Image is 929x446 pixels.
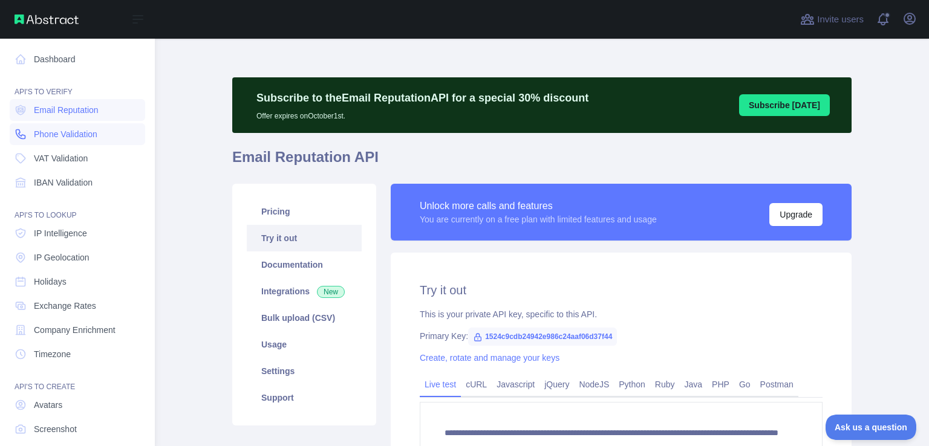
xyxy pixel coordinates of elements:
[10,123,145,145] a: Phone Validation
[707,375,734,394] a: PHP
[256,89,588,106] p: Subscribe to the Email Reputation API for a special 30 % discount
[10,271,145,292] a: Holidays
[247,331,362,358] a: Usage
[420,308,823,320] div: This is your private API key, specific to this API.
[10,394,145,416] a: Avatars
[10,222,145,244] a: IP Intelligence
[247,358,362,384] a: Settings
[10,343,145,365] a: Timezone
[539,375,574,394] a: jQuery
[10,247,145,268] a: IP Geolocation
[734,375,755,394] a: Go
[247,305,362,331] a: Bulk upload (CSV)
[34,227,87,239] span: IP Intelligence
[247,278,362,305] a: Integrations New
[468,328,617,346] span: 1524c9cdb24942e986c24aaf06d37f44
[420,375,461,394] a: Live test
[34,152,88,164] span: VAT Validation
[574,375,614,394] a: NodeJS
[10,196,145,220] div: API'S TO LOOKUP
[232,147,852,176] h1: Email Reputation API
[10,367,145,392] div: API'S TO CREATE
[10,295,145,317] a: Exchange Rates
[10,418,145,440] a: Screenshot
[755,375,798,394] a: Postman
[247,251,362,278] a: Documentation
[739,94,830,116] button: Subscribe [DATE]
[817,13,864,27] span: Invite users
[420,282,823,299] h2: Try it out
[769,203,823,226] button: Upgrade
[247,198,362,225] a: Pricing
[10,172,145,193] a: IBAN Validation
[492,375,539,394] a: Javascript
[650,375,680,394] a: Ruby
[420,213,657,225] div: You are currently on a free plan with limited features and usage
[34,128,97,140] span: Phone Validation
[10,99,145,121] a: Email Reputation
[420,353,559,363] a: Create, rotate and manage your keys
[247,384,362,411] a: Support
[256,106,588,121] p: Offer expires on October 1st.
[317,286,345,298] span: New
[10,147,145,169] a: VAT Validation
[680,375,708,394] a: Java
[614,375,650,394] a: Python
[34,324,116,336] span: Company Enrichment
[10,319,145,341] a: Company Enrichment
[420,330,823,342] div: Primary Key:
[420,199,657,213] div: Unlock more calls and features
[34,348,71,360] span: Timezone
[34,104,99,116] span: Email Reputation
[15,15,79,24] img: Abstract API
[247,225,362,251] a: Try it out
[34,423,77,435] span: Screenshot
[34,300,96,312] span: Exchange Rates
[34,176,93,189] span: IBAN Validation
[461,375,492,394] a: cURL
[798,10,866,29] button: Invite users
[826,415,917,440] iframe: Toggle Customer Support
[10,48,145,70] a: Dashboard
[10,73,145,97] div: API'S TO VERIFY
[34,251,90,263] span: IP Geolocation
[34,276,67,288] span: Holidays
[34,399,62,411] span: Avatars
